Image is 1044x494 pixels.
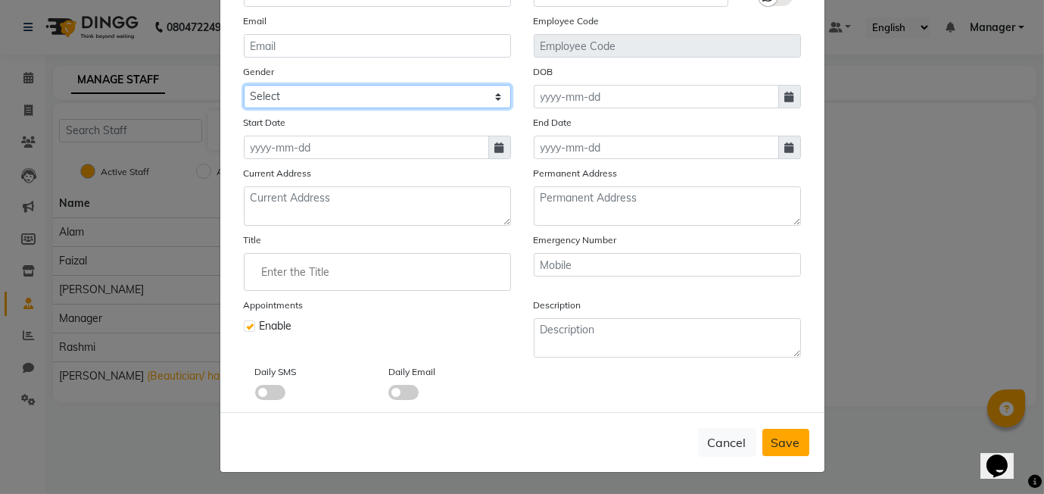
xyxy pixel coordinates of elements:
button: Cancel [698,428,756,457]
span: Enable [260,318,292,334]
input: yyyy-mm-dd [534,85,779,108]
iframe: chat widget [980,433,1029,479]
label: Appointments [244,299,304,312]
input: Mobile [534,253,801,277]
label: Daily Email [388,365,435,379]
label: Employee Code [534,14,600,28]
label: End Date [534,116,572,130]
label: Description [534,299,581,312]
input: Enter the Title [251,257,504,287]
button: Save [762,429,809,456]
input: Email [244,34,511,58]
label: Current Address [244,167,312,180]
label: Start Date [244,116,286,130]
label: Title [244,233,262,247]
label: Daily SMS [255,365,297,379]
label: DOB [534,65,553,79]
input: yyyy-mm-dd [534,136,779,159]
label: Email [244,14,267,28]
span: Save [771,435,800,450]
label: Permanent Address [534,167,618,180]
input: Employee Code [534,34,801,58]
label: Emergency Number [534,233,617,247]
input: yyyy-mm-dd [244,136,489,159]
label: Gender [244,65,275,79]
